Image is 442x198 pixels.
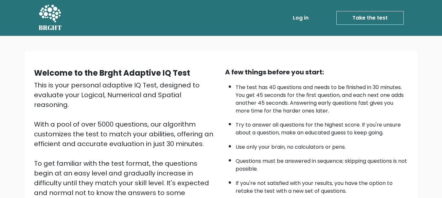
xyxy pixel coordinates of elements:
li: If you're not satisfied with your results, you have the option to retake the test with a new set ... [236,176,408,195]
li: The test has 40 questions and needs to be finished in 30 minutes. You get 45 seconds for the firs... [236,80,408,115]
div: A few things before you start: [225,67,408,77]
a: BRGHT [39,3,62,33]
li: Questions must be answered in sequence; skipping questions is not possible. [236,154,408,173]
li: Use only your brain, no calculators or pens. [236,140,408,151]
a: Take the test [336,11,404,25]
b: Welcome to the Brght Adaptive IQ Test [34,68,190,78]
li: Try to answer all questions for the highest score. If you're unsure about a question, make an edu... [236,118,408,137]
h5: BRGHT [39,24,62,32]
a: Log in [290,11,311,24]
